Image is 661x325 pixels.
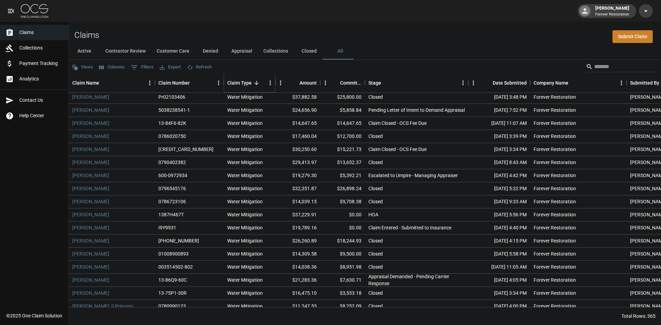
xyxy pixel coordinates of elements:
[616,78,627,88] button: Menu
[340,73,361,93] div: Committed Amount
[158,146,213,153] div: 300007673712024
[72,146,109,153] a: [PERSON_NAME]
[72,120,109,127] a: [PERSON_NAME]
[534,224,576,231] div: Forever Restoration
[320,130,365,143] div: $12,700.00
[72,198,109,205] a: [PERSON_NAME]
[19,97,63,104] span: Contact Us
[368,303,383,310] div: Closed
[320,78,330,88] button: Menu
[320,156,365,169] div: $13,652.37
[630,73,659,93] div: Submitted By
[468,91,530,104] div: [DATE] 3:48 PM
[72,172,109,179] a: [PERSON_NAME]
[468,221,530,235] div: [DATE] 4:40 PM
[368,263,383,270] div: Closed
[534,250,576,257] div: Forever Restoration
[468,78,479,88] button: Menu
[227,146,263,153] div: Water Mitigation
[227,263,263,270] div: Water Mitigation
[468,248,530,261] div: [DATE] 5:58 PM
[275,300,320,313] div: $11,247.53
[534,172,576,179] div: Forever Restoration
[69,43,100,59] button: Active
[294,43,325,59] button: Closed
[19,44,63,52] span: Collections
[72,94,109,100] a: [PERSON_NAME]
[368,273,465,287] div: Appraisal Demanded - Pending Carrier Response
[534,146,576,153] div: Forever Restoration
[290,78,300,88] button: Sort
[70,62,95,73] button: Views
[226,43,258,59] button: Appraisal
[368,159,383,166] div: Closed
[592,5,632,17] div: [PERSON_NAME]
[534,73,568,93] div: Company Name
[275,287,320,300] div: $16,475.10
[275,221,320,235] div: $19,789.16
[368,237,383,244] div: Closed
[534,159,576,166] div: Forever Restoration
[275,195,320,208] div: $14,039.15
[158,62,182,73] button: Export
[320,195,365,208] div: $9,708.38
[227,185,263,192] div: Water Mitigation
[72,250,109,257] a: [PERSON_NAME]
[227,303,263,310] div: Water Mitigation
[368,290,383,296] div: Closed
[72,303,133,310] a: [PERSON_NAME], S Princess
[595,12,629,18] p: Forever Restoration
[158,120,186,127] div: 13-84F6-82K
[275,73,320,93] div: Amount
[227,120,263,127] div: Water Mitigation
[275,235,320,248] div: $26,260.89
[72,107,109,113] a: [PERSON_NAME]
[275,274,320,287] div: $21,283.36
[468,235,530,248] div: [DATE] 4:15 PM
[621,313,655,319] div: Total Rows: 365
[534,303,576,310] div: Forever Restoration
[21,4,48,18] img: ocs-logo-white-transparent.png
[368,107,465,113] div: Pending Letter of Intent to Demand Appraisal
[365,73,468,93] div: Stage
[158,159,186,166] div: 0790402382
[72,277,109,283] a: [PERSON_NAME]
[534,211,576,218] div: Forever Restoration
[227,224,263,231] div: Water Mitigation
[97,62,126,73] button: Select columns
[227,237,263,244] div: Water Mitigation
[158,133,186,140] div: 0786020750
[275,130,320,143] div: $17,460.04
[158,224,176,231] div: I9Y9931
[158,303,186,310] div: 0780990123
[493,73,527,93] div: Date Submitted
[612,30,653,43] a: Submit Claim
[534,107,576,113] div: Forever Restoration
[320,300,365,313] div: $8,252.09
[158,94,185,100] div: Pr02103406
[72,73,99,93] div: Claim Name
[534,198,576,205] div: Forever Restoration
[158,198,186,205] div: 0786723106
[468,104,530,117] div: [DATE] 7:52 PM
[275,117,320,130] div: $14,647.65
[368,250,383,257] div: Closed
[158,250,189,257] div: 01008900893
[320,208,365,221] div: $0.00
[568,78,578,88] button: Sort
[227,172,263,179] div: Water Mitigation
[72,263,109,270] a: [PERSON_NAME]
[158,172,187,179] div: 600-0972934
[468,169,530,182] div: [DATE] 4:42 PM
[320,91,365,104] div: $25,800.00
[69,73,155,93] div: Claim Name
[275,182,320,195] div: $32,351.87
[19,75,63,83] span: Analytics
[275,78,286,88] button: Menu
[320,104,365,117] div: $5,858.84
[100,43,151,59] button: Contractor Review
[320,248,365,261] div: $9,500.00
[155,73,224,93] div: Claim Number
[368,146,427,153] div: Claim Closed - OCS Fee Due
[19,112,63,119] span: Help Center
